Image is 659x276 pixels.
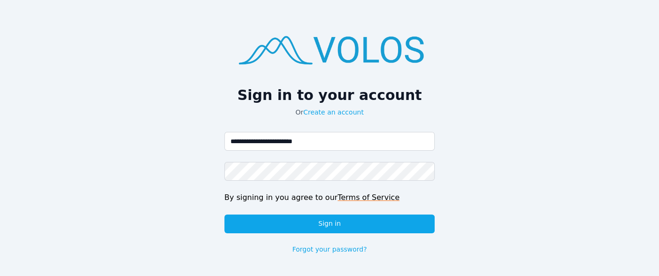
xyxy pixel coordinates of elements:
p: Or [224,107,435,117]
h2: Sign in to your account [224,87,435,104]
a: Forgot your password? [292,245,367,254]
a: Create an account [303,108,364,116]
button: Sign in [224,215,435,233]
div: By signing in you agree to our [224,192,435,203]
img: logo.png [224,23,435,76]
a: Terms of Service [337,193,399,202]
